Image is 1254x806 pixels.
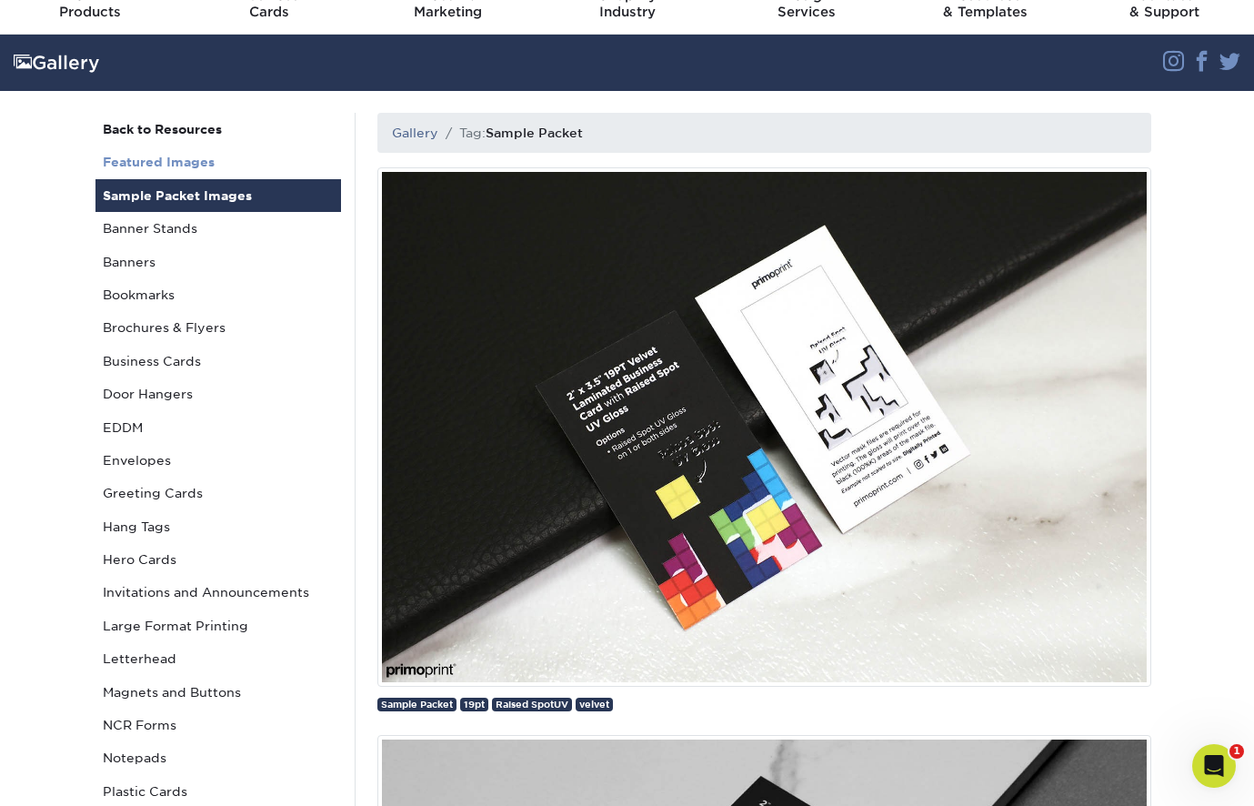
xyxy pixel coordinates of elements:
[103,155,215,169] strong: Featured Images
[95,411,341,444] a: EDDM
[1192,744,1236,788] iframe: Intercom live chat
[95,113,341,146] a: Back to Resources
[95,676,341,709] a: Magnets and Buttons
[377,167,1151,687] img: 19pt Velvet Laminated Business Card with Raised Spot UV Gloss
[95,576,341,609] a: Invitations and Announcements
[381,699,453,710] span: Sample Packet
[95,477,341,509] a: Greeting Cards
[95,610,341,642] a: Large Format Printing
[95,146,341,178] a: Featured Images
[576,698,613,711] a: velvet
[95,345,341,378] a: Business Cards
[392,126,438,140] a: Gallery
[438,124,583,142] li: Tag:
[1229,744,1244,759] span: 1
[460,698,488,711] a: 19pt
[95,741,341,774] a: Notepads
[95,709,341,741] a: NCR Forms
[95,278,341,311] a: Bookmarks
[492,698,572,711] a: Raised SpotUV
[95,642,341,675] a: Letterhead
[464,699,485,710] span: 19pt
[95,212,341,245] a: Banner Stands
[95,510,341,543] a: Hang Tags
[95,179,341,212] a: Sample Packet Images
[95,246,341,278] a: Banners
[95,311,341,344] a: Brochures & Flyers
[95,444,341,477] a: Envelopes
[496,699,568,710] span: Raised SpotUV
[95,543,341,576] a: Hero Cards
[579,699,609,710] span: velvet
[377,698,456,711] a: Sample Packet
[103,188,252,203] strong: Sample Packet Images
[95,378,341,410] a: Door Hangers
[486,126,583,140] h1: Sample Packet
